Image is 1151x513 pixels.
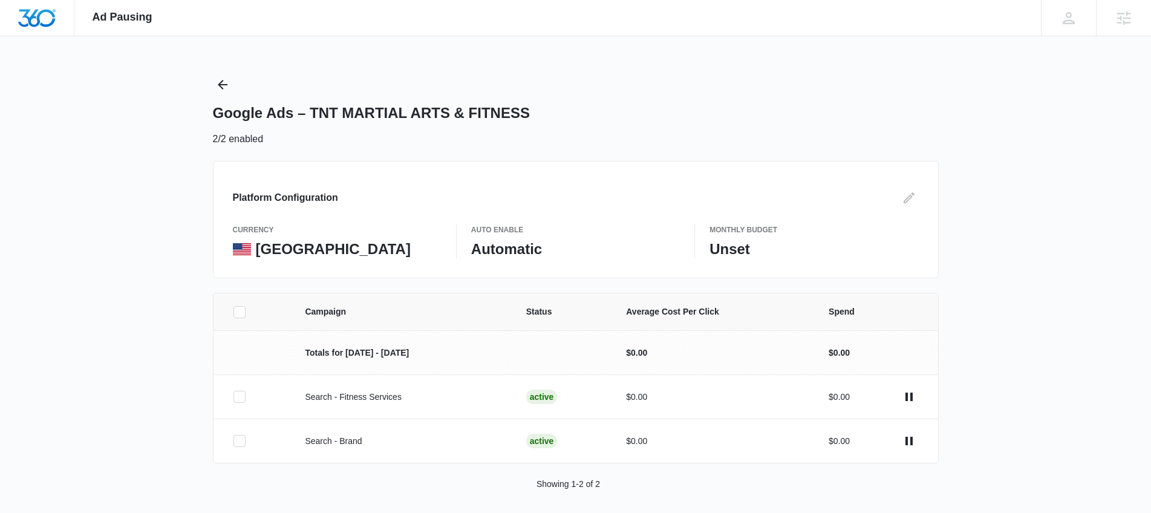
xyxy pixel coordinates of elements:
[899,431,919,451] button: actions.pause
[829,347,850,359] p: $0.00
[899,188,919,207] button: Edit
[471,224,680,235] p: Auto Enable
[829,306,918,318] span: Spend
[305,391,497,404] p: Search - Fitness Services
[626,391,800,404] p: $0.00
[526,306,598,318] span: Status
[233,224,442,235] p: currency
[709,240,918,258] p: Unset
[899,387,919,407] button: actions.pause
[626,347,800,359] p: $0.00
[213,104,530,122] h1: Google Ads – TNT MARTIAL ARTS & FITNESS
[829,391,850,404] p: $0.00
[536,478,600,491] p: Showing 1-2 of 2
[626,306,800,318] span: Average Cost Per Click
[305,347,497,359] p: Totals for [DATE] - [DATE]
[233,243,251,255] img: United States
[526,390,558,404] div: Active
[626,435,800,448] p: $0.00
[471,240,680,258] p: Automatic
[305,435,497,448] p: Search - Brand
[213,132,264,146] p: 2/2 enabled
[305,306,497,318] span: Campaign
[93,11,152,24] span: Ad Pausing
[829,435,850,448] p: $0.00
[526,434,558,448] div: Active
[256,240,411,258] p: [GEOGRAPHIC_DATA]
[233,191,338,205] h3: Platform Configuration
[709,224,918,235] p: Monthly Budget
[213,75,232,94] button: Back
